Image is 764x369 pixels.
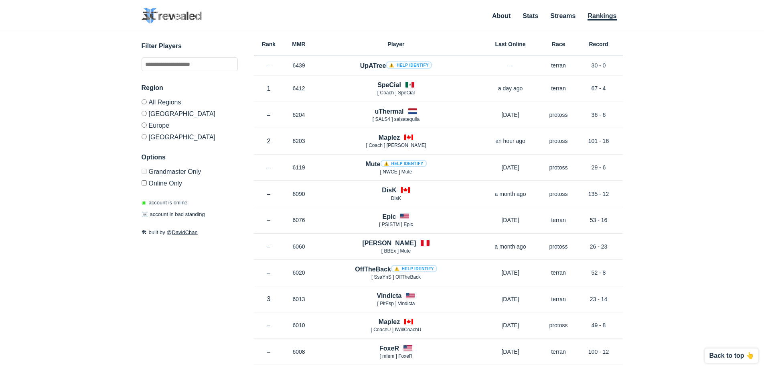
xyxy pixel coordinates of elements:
[254,137,284,146] p: 2
[142,119,238,131] label: Europe
[254,243,284,251] p: –
[284,321,314,329] p: 6010
[142,99,147,104] input: All Regions
[254,163,284,171] p: –
[709,353,754,359] p: Back to top 👆
[366,143,426,148] span: [ Coach ] [PERSON_NAME]
[543,137,575,145] p: protoss
[543,348,575,356] p: terran
[142,83,238,93] h3: Region
[284,243,314,251] p: 6060
[575,216,623,224] p: 53 - 16
[172,229,198,235] a: DavidChan
[478,41,543,47] h6: Last Online
[284,111,314,119] p: 6204
[142,211,148,217] span: ☠️
[142,134,147,139] input: [GEOGRAPHIC_DATA]
[381,248,411,254] span: [ BBEx ] Mute
[142,229,147,235] span: 🛠
[142,228,238,236] p: built by @
[478,84,543,92] p: a day ago
[142,111,147,116] input: [GEOGRAPHIC_DATA]
[575,295,623,303] p: 23 - 14
[142,153,238,162] h3: Options
[314,41,478,47] h6: Player
[543,163,575,171] p: protoss
[575,348,623,356] p: 100 - 12
[284,269,314,277] p: 6020
[575,84,623,92] p: 67 - 4
[284,61,314,69] p: 6439
[142,108,238,119] label: [GEOGRAPHIC_DATA]
[377,90,415,96] span: [ Coach ] SpeCial
[142,199,188,207] p: account is online
[478,348,543,356] p: [DATE]
[379,317,400,326] h4: Maplez
[254,321,284,329] p: –
[142,122,147,128] input: Europe
[382,186,396,195] h4: DisK
[284,84,314,92] p: 6412
[543,41,575,47] h6: Race
[142,180,147,186] input: Online Only
[543,216,575,224] p: terran
[543,295,575,303] p: terran
[284,137,314,145] p: 6203
[478,111,543,119] p: [DATE]
[478,61,543,69] p: –
[379,344,399,353] h4: FoxeR
[254,84,284,93] p: 1
[575,243,623,251] p: 26 - 23
[142,99,238,108] label: All Regions
[360,61,432,70] h4: UpATree
[478,269,543,277] p: [DATE]
[575,137,623,145] p: 101 - 16
[478,216,543,224] p: [DATE]
[371,274,421,280] span: [ SsaYnS ] OffTheBack
[142,210,205,218] p: account in bad standing
[284,295,314,303] p: 6013
[478,190,543,198] p: a month ago
[391,265,437,272] a: ⚠️ Help identify
[142,169,238,177] label: Only Show accounts currently in Grandmaster
[575,321,623,329] p: 49 - 8
[142,169,147,174] input: Grandmaster Only
[377,301,415,306] span: [ PltEsp ] Vindicta
[575,269,623,277] p: 52 - 8
[254,269,284,277] p: –
[377,80,401,90] h4: SpeCial
[575,190,623,198] p: 135 - 12
[550,12,576,19] a: Streams
[362,239,416,248] h4: [PERSON_NAME]
[254,294,284,304] p: 3
[371,327,421,332] span: [ CoachU ] IWillCoachU
[575,111,623,119] p: 36 - 6
[543,111,575,119] p: protoss
[575,41,623,47] h6: Record
[380,169,412,175] span: [ NWCE ] Mute
[575,61,623,69] p: 30 - 0
[381,160,427,167] a: ⚠️ Help identify
[365,159,426,169] h4: Mute
[142,131,238,141] label: [GEOGRAPHIC_DATA]
[142,41,238,51] h3: Filter Players
[478,163,543,171] p: [DATE]
[478,295,543,303] p: [DATE]
[379,353,412,359] span: [ mIem ] FoxeR
[543,269,575,277] p: terran
[142,200,146,206] span: ◉
[284,348,314,356] p: 6008
[478,321,543,329] p: [DATE]
[523,12,538,19] a: Stats
[379,133,400,142] h4: Maplez
[254,61,284,69] p: –
[386,61,432,69] a: ⚠️ Help identify
[284,216,314,224] p: 6076
[355,265,437,274] h4: OffTheBack
[543,84,575,92] p: terran
[142,177,238,187] label: Only show accounts currently laddering
[375,107,403,116] h4: uThermal
[284,190,314,198] p: 6090
[391,196,401,201] span: DisK
[284,163,314,171] p: 6119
